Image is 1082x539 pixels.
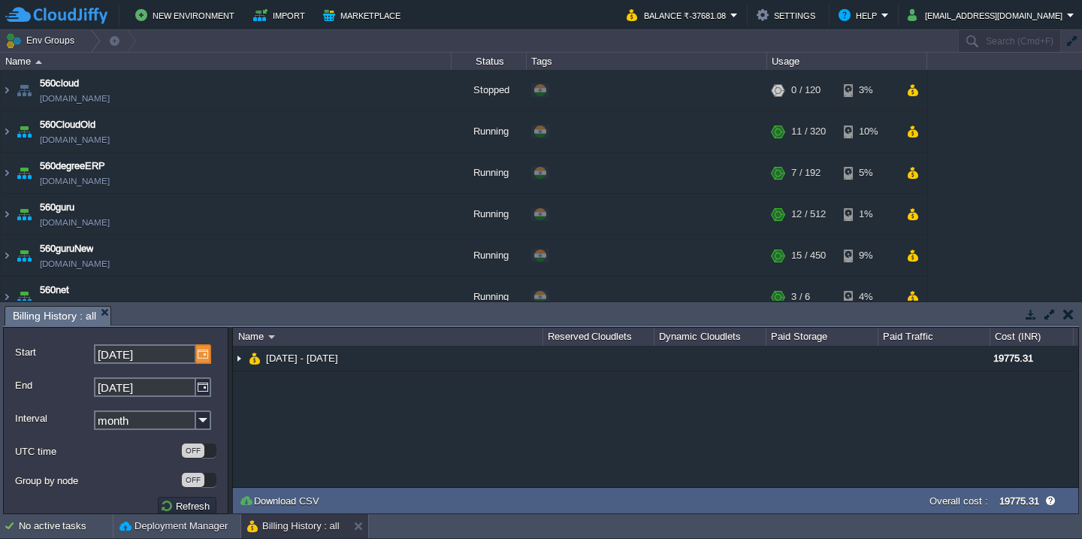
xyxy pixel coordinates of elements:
div: Running [452,111,527,152]
div: Running [452,153,527,193]
img: AMDAwAAAACH5BAEAAAAALAAAAAABAAEAAAICRAEAOw== [1,70,13,111]
div: Running [452,277,527,317]
img: AMDAwAAAACH5BAEAAAAALAAAAAABAAEAAAICRAEAOw== [233,346,245,371]
img: AMDAwAAAACH5BAEAAAAALAAAAAABAAEAAAICRAEAOw== [249,346,261,371]
button: Balance ₹-37681.08 [627,6,730,24]
div: Paid Traffic [879,328,990,346]
img: AMDAwAAAACH5BAEAAAAALAAAAAABAAEAAAICRAEAOw== [14,153,35,193]
span: 19775.31 [993,353,1033,364]
a: 560net [40,283,69,298]
div: 4% [844,277,893,317]
div: Status [452,53,526,70]
div: 5% [844,153,893,193]
button: Import [253,6,310,24]
a: [DATE] - [DATE] [264,352,340,365]
button: New Environment [135,6,239,24]
label: Overall cost : [929,495,988,507]
img: AMDAwAAAACH5BAEAAAAALAAAAAABAAEAAAICRAEAOw== [14,70,35,111]
label: Interval [15,410,92,426]
div: Running [452,235,527,276]
button: Help [839,6,881,24]
div: Stopped [452,70,527,111]
label: Start [15,344,92,360]
div: Tags [527,53,766,70]
div: 9% [844,235,893,276]
span: Billing History : all [13,307,96,326]
img: AMDAwAAAACH5BAEAAAAALAAAAAABAAEAAAICRAEAOw== [1,277,13,317]
a: [DOMAIN_NAME] [40,256,110,271]
div: Name [2,53,451,70]
div: Cost (INR) [991,328,1073,346]
div: 3% [844,70,893,111]
div: OFF [182,444,204,458]
img: CloudJiffy [5,6,107,25]
a: [DOMAIN_NAME] [40,174,110,189]
div: No active tasks [19,514,113,538]
a: 560CloudOld [40,117,95,132]
div: 1% [844,194,893,235]
img: AMDAwAAAACH5BAEAAAAALAAAAAABAAEAAAICRAEAOw== [1,235,13,276]
div: 12 / 512 [791,194,826,235]
button: Deployment Manager [119,519,228,534]
a: [DOMAIN_NAME] [40,298,110,313]
div: Paid Storage [767,328,878,346]
div: OFF [182,473,204,487]
button: [EMAIL_ADDRESS][DOMAIN_NAME] [908,6,1067,24]
img: AMDAwAAAACH5BAEAAAAALAAAAAABAAEAAAICRAEAOw== [14,277,35,317]
a: 560guruNew [40,241,93,256]
img: AMDAwAAAACH5BAEAAAAALAAAAAABAAEAAAICRAEAOw== [35,60,42,64]
a: [DOMAIN_NAME] [40,215,110,230]
button: Settings [757,6,820,24]
div: 15 / 450 [791,235,826,276]
div: Reserved Cloudlets [544,328,654,346]
a: [DOMAIN_NAME] [40,132,110,147]
div: Usage [768,53,926,70]
img: AMDAwAAAACH5BAEAAAAALAAAAAABAAEAAAICRAEAOw== [268,335,275,339]
a: 560guru [40,200,74,215]
a: 560cloud [40,76,79,91]
label: UTC time [15,444,180,459]
div: 0 / 120 [791,70,821,111]
button: Env Groups [5,30,80,51]
a: [DOMAIN_NAME] [40,91,110,106]
label: End [15,377,92,393]
div: Running [452,194,527,235]
label: 19775.31 [999,495,1039,507]
img: AMDAwAAAACH5BAEAAAAALAAAAAABAAEAAAICRAEAOw== [14,111,35,152]
div: 7 / 192 [791,153,821,193]
img: AMDAwAAAACH5BAEAAAAALAAAAAABAAEAAAICRAEAOw== [14,194,35,235]
button: Billing History : all [247,519,340,534]
button: Marketplace [323,6,405,24]
img: AMDAwAAAACH5BAEAAAAALAAAAAABAAEAAAICRAEAOw== [1,194,13,235]
img: AMDAwAAAACH5BAEAAAAALAAAAAABAAEAAAICRAEAOw== [1,111,13,152]
div: Dynamic Cloudlets [655,328,766,346]
div: Name [234,328,543,346]
button: Refresh [160,499,214,513]
img: AMDAwAAAACH5BAEAAAAALAAAAAABAAEAAAICRAEAOw== [14,235,35,276]
div: 11 / 320 [791,111,826,152]
div: 3 / 6 [791,277,810,317]
button: Download CSV [239,494,324,507]
a: 560degreeERP [40,159,105,174]
img: AMDAwAAAACH5BAEAAAAALAAAAAABAAEAAAICRAEAOw== [1,153,13,193]
label: Group by node [15,473,180,489]
div: 10% [844,111,893,152]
